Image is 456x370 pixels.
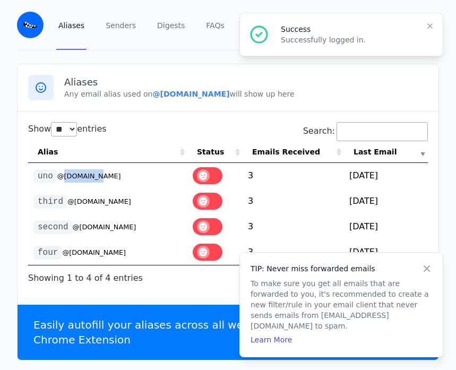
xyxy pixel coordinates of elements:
input: Search: [337,122,428,141]
small: @[DOMAIN_NAME] [57,172,121,180]
td: 3 [243,188,344,214]
code: uno [33,169,57,183]
td: [DATE] [344,188,428,214]
select: Showentries [51,122,77,136]
code: second [33,220,73,234]
td: [DATE] [344,239,428,265]
div: Showing 1 to 4 of 4 entries [28,265,143,285]
td: 3 [243,214,344,239]
th: Last Email: activate to sort column ascending [344,141,428,163]
b: @[DOMAIN_NAME] [152,90,229,98]
td: [DATE] [344,214,428,239]
th: Status: activate to sort column ascending [187,141,243,163]
h3: Aliases [64,76,428,89]
td: 3 [243,239,344,265]
th: Emails Received: activate to sort column ascending [243,141,344,163]
td: 3 [243,163,344,188]
th: Alias: activate to sort column ascending [28,141,187,163]
small: @[DOMAIN_NAME] [67,197,131,205]
a: Learn More [251,335,292,344]
p: Successfully logged in. [281,35,417,45]
small: @[DOMAIN_NAME] [62,248,126,256]
code: third [33,195,67,209]
label: Show entries [28,124,107,134]
small: @[DOMAIN_NAME] [73,223,136,231]
p: Any email alias used on will show up here [64,89,428,99]
span: Success [281,25,311,33]
code: four [33,246,62,260]
p: To make sure you get all emails that are forwarded to you, it's recommended to create a new filte... [251,278,432,331]
label: Search: [303,126,428,136]
p: Easily autofill your aliases across all websites with our Chrome Extension [33,317,329,347]
img: Email Monster [17,12,44,38]
td: [DATE] [344,163,428,188]
h4: TIP: Never miss forwarded emails [251,263,432,274]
